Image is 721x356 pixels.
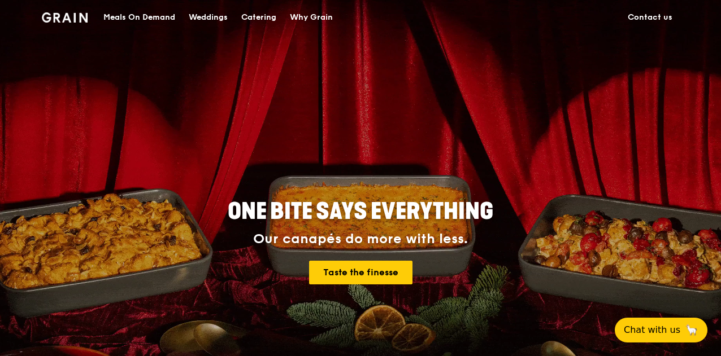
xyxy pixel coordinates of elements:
div: Our canapés do more with less. [157,231,564,247]
span: ONE BITE SAYS EVERYTHING [228,198,493,225]
a: Taste the finesse [309,261,412,284]
div: Catering [241,1,276,34]
a: Contact us [621,1,679,34]
div: Weddings [189,1,228,34]
button: Chat with us🦙 [615,318,707,342]
img: Grain [42,12,88,23]
a: Weddings [182,1,234,34]
a: Catering [234,1,283,34]
a: Why Grain [283,1,340,34]
span: Chat with us [624,323,680,337]
div: Why Grain [290,1,333,34]
div: Meals On Demand [103,1,175,34]
span: 🦙 [685,323,698,337]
